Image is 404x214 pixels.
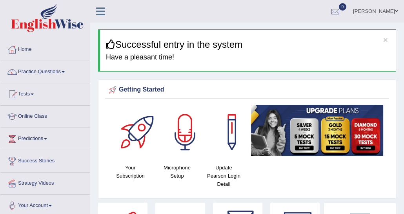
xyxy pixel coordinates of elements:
a: Practice Questions [0,61,90,81]
span: 0 [339,3,347,11]
a: Predictions [0,128,90,147]
a: Home [0,39,90,58]
a: Strategy Videos [0,173,90,192]
button: × [383,36,388,44]
h4: Your Subscription [111,164,150,180]
h3: Successful entry in the system [106,40,390,50]
a: Online Class [0,106,90,125]
img: small5.jpg [251,105,383,156]
h4: Update Pearson Login Detail [204,164,243,188]
h4: Microphone Setup [158,164,197,180]
a: Success Stories [0,150,90,170]
h4: Have a pleasant time! [106,54,390,61]
div: Getting Started [107,84,387,96]
a: Tests [0,83,90,103]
